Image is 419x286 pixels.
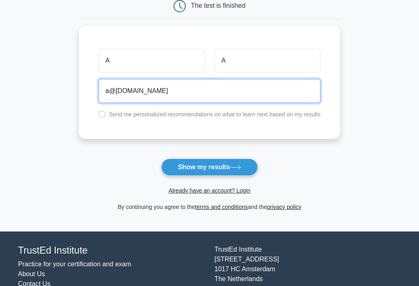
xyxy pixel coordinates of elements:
[161,159,258,176] button: Show my results
[18,261,131,268] a: Practice for your certification and exam
[267,204,302,210] a: privacy policy
[99,79,321,103] input: Email
[74,202,345,212] div: By continuing you agree to the and the
[214,49,320,73] input: Last name
[169,187,250,194] a: Already have an account? Login
[191,2,246,9] div: The test is finished
[109,111,321,118] label: Send me personalized recommendations on what to learn next based on my results
[195,204,248,210] a: terms and conditions
[99,49,205,73] input: First name
[18,245,205,256] h4: TrustEd Institute
[18,270,45,277] a: About Us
